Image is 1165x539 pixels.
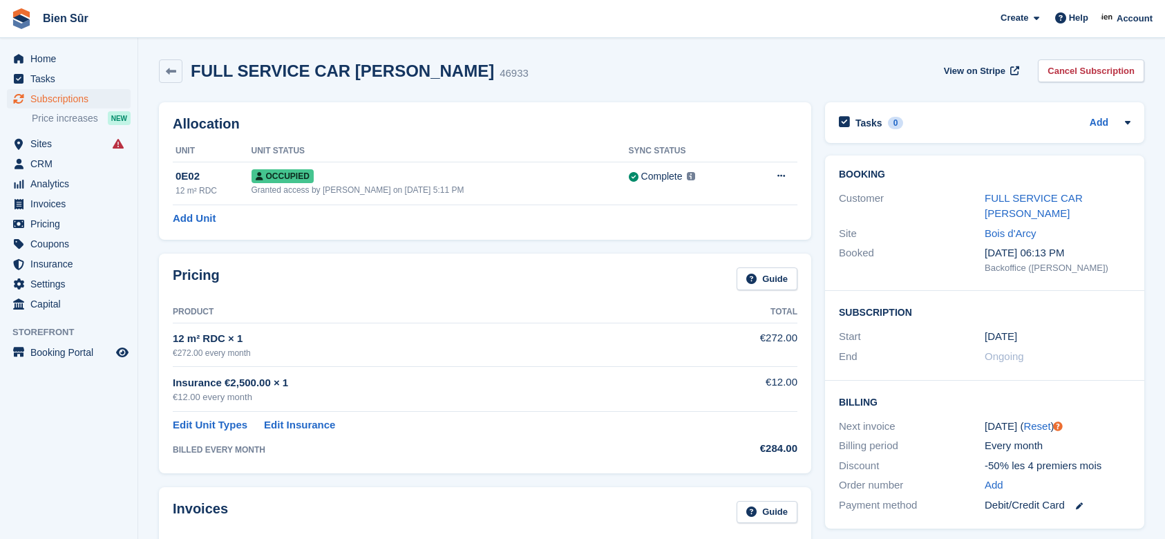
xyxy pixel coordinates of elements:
h2: FULL SERVICE CAR [PERSON_NAME] [191,62,494,80]
span: View on Stripe [944,64,1005,78]
div: Booked [839,245,985,274]
th: Total [681,301,797,323]
th: Product [173,301,681,323]
a: menu [7,294,131,314]
a: Edit Insurance [264,417,335,433]
a: Bois d'Arcy [985,227,1036,239]
div: Next invoice [839,419,985,435]
a: menu [7,69,131,88]
a: Guide [737,501,797,524]
div: Tooltip anchor [1052,420,1064,433]
span: Invoices [30,194,113,214]
div: 12 m² RDC [176,185,252,197]
td: €12.00 [681,367,797,412]
span: Sites [30,134,113,153]
div: -50% les 4 premiers mois [985,458,1130,474]
th: Sync Status [629,140,746,162]
div: Billing period [839,438,985,454]
span: Settings [30,274,113,294]
div: Complete [641,169,683,184]
span: Booking Portal [30,343,113,362]
h2: Subscription [839,305,1130,319]
a: menu [7,134,131,153]
a: menu [7,274,131,294]
time: 2024-07-18 23:00:00 UTC [985,329,1017,345]
h2: Tasks [855,117,882,129]
div: End [839,349,985,365]
a: Add [1090,115,1108,131]
div: Payment method [839,498,985,513]
a: Add Unit [173,211,216,227]
div: Site [839,226,985,242]
img: stora-icon-8386f47178a22dfd0bd8f6a31ec36ba5ce8667c1dd55bd0f319d3a0aa187defe.svg [11,8,32,29]
h2: Invoices [173,501,228,524]
span: Analytics [30,174,113,193]
span: Help [1069,11,1088,25]
span: Home [30,49,113,68]
a: menu [7,174,131,193]
th: Unit [173,140,252,162]
span: Storefront [12,325,138,339]
a: menu [7,49,131,68]
span: Create [1001,11,1028,25]
td: €272.00 [681,323,797,366]
div: NEW [108,111,131,125]
a: Edit Unit Types [173,417,247,433]
img: icon-info-grey-7440780725fd019a000dd9b08b2336e03edf1995a4989e88bcd33f0948082b44.svg [687,172,695,180]
div: Insurance €2,500.00 × 1 [173,375,681,391]
div: 12 m² RDC × 1 [173,331,681,347]
a: Cancel Subscription [1038,59,1144,82]
span: Tasks [30,69,113,88]
h2: Booking [839,169,1130,180]
a: Preview store [114,344,131,361]
div: [DATE] 06:13 PM [985,245,1130,261]
span: CRM [30,154,113,173]
div: 0E02 [176,169,252,185]
span: Insurance [30,254,113,274]
a: Price increases NEW [32,111,131,126]
span: Occupied [252,169,314,183]
div: Discount [839,458,985,474]
div: 46933 [500,66,529,82]
h2: Billing [839,395,1130,408]
a: menu [7,154,131,173]
span: Capital [30,294,113,314]
span: Coupons [30,234,113,254]
span: Ongoing [985,350,1024,362]
div: Every month [985,438,1130,454]
th: Unit Status [252,140,629,162]
div: €12.00 every month [173,390,681,404]
a: FULL SERVICE CAR [PERSON_NAME] [985,192,1083,220]
div: Order number [839,477,985,493]
a: Add [985,477,1003,493]
a: Reset [1023,420,1050,432]
a: menu [7,194,131,214]
div: Granted access by [PERSON_NAME] on [DATE] 5:11 PM [252,184,629,196]
a: menu [7,343,131,362]
div: €284.00 [681,441,797,457]
div: €272.00 every month [173,347,681,359]
div: [DATE] ( ) [985,419,1130,435]
a: menu [7,89,131,108]
a: menu [7,234,131,254]
span: Price increases [32,112,98,125]
a: View on Stripe [938,59,1022,82]
a: Guide [737,267,797,290]
a: menu [7,214,131,234]
span: Account [1117,12,1153,26]
span: Subscriptions [30,89,113,108]
h2: Pricing [173,267,220,290]
i: Smart entry sync failures have occurred [113,138,124,149]
div: Start [839,329,985,345]
span: Pricing [30,214,113,234]
div: Customer [839,191,985,222]
h2: Allocation [173,116,797,132]
div: Debit/Credit Card [985,498,1130,513]
a: Bien Sûr [37,7,94,30]
div: Backoffice ([PERSON_NAME]) [985,261,1130,275]
div: 0 [888,117,904,129]
div: BILLED EVERY MONTH [173,444,681,456]
img: Asmaa Habri [1101,11,1115,25]
a: menu [7,254,131,274]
